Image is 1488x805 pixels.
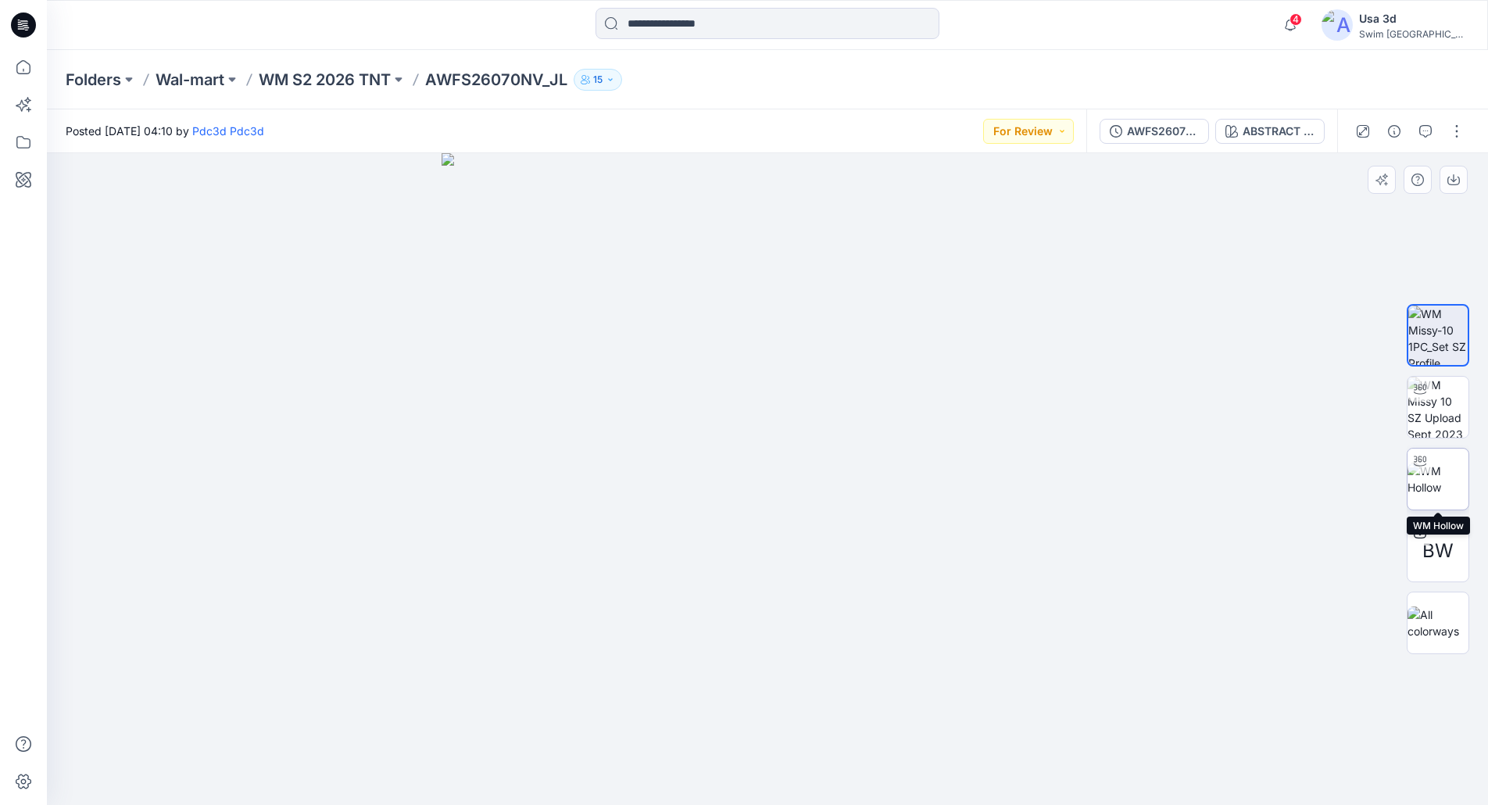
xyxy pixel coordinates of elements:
[425,69,567,91] p: AWFS26070NV_JL
[1359,9,1468,28] div: Usa 3d
[1243,123,1315,140] div: ABSTRACT [PERSON_NAME]
[259,69,391,91] a: WM S2 2026 TNT
[1215,119,1325,144] button: ABSTRACT [PERSON_NAME]
[1422,537,1454,565] span: BW
[1408,463,1468,496] img: WM Hollow
[1408,377,1468,438] img: WM Missy 10 SZ Upload Sept 2023 Preset 2
[574,69,622,91] button: 15
[1408,306,1468,365] img: WM Missy-10 1PC_Set SZ Profile Long Dress Pants
[1289,13,1302,26] span: 4
[1322,9,1353,41] img: avatar
[66,69,121,91] a: Folders
[66,123,264,139] span: Posted [DATE] 04:10 by
[1408,606,1468,639] img: All colorways
[1359,28,1468,40] div: Swim [GEOGRAPHIC_DATA]
[156,69,224,91] a: Wal-mart
[1127,123,1199,140] div: AWFS26070NV_JL
[1100,119,1209,144] button: AWFS26070NV_JL
[192,124,264,138] a: Pdc3d Pdc3d
[442,153,1093,805] img: eyJhbGciOiJIUzI1NiIsImtpZCI6IjAiLCJzbHQiOiJzZXMiLCJ0eXAiOiJKV1QifQ.eyJkYXRhIjp7InR5cGUiOiJzdG9yYW...
[593,71,603,88] p: 15
[1382,119,1407,144] button: Details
